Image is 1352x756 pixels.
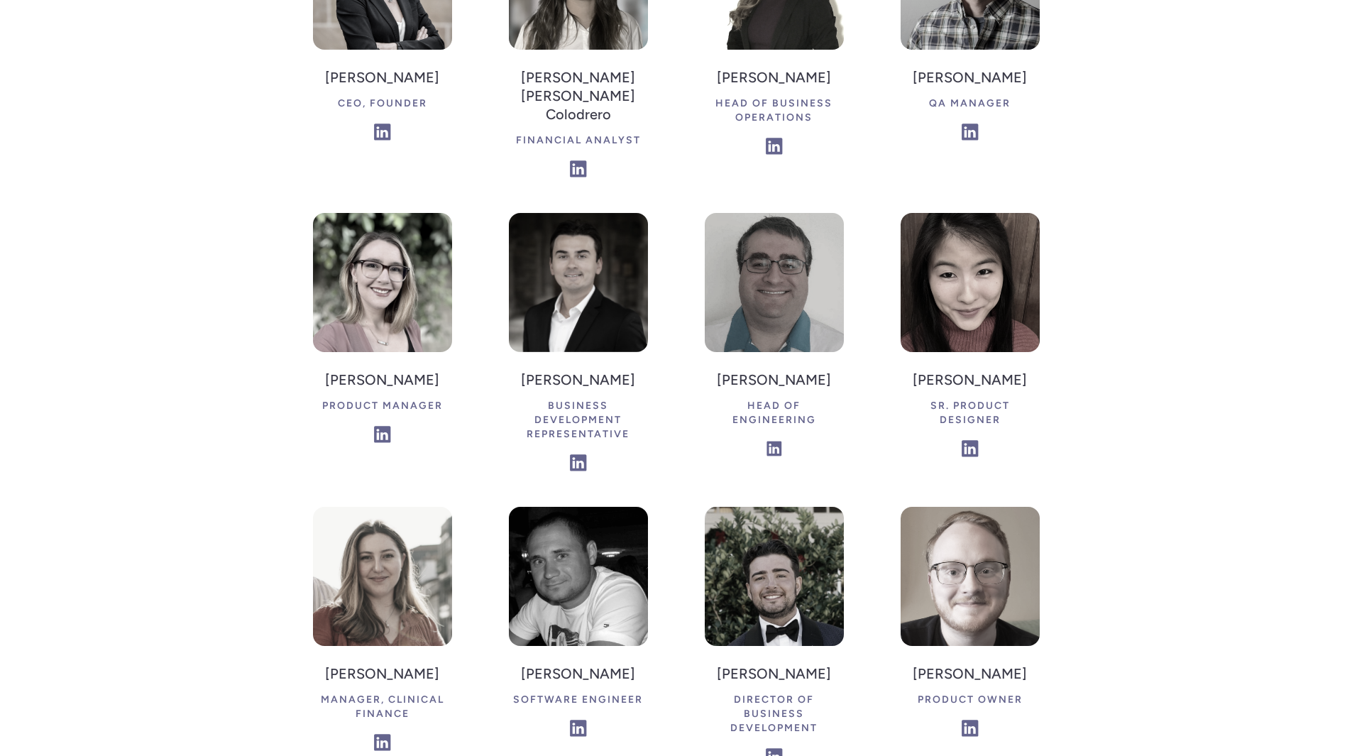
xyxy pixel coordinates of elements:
h4: [PERSON_NAME] [913,64,1027,91]
div: Manager, Clinical Finance [313,687,452,727]
div: Product Manager [322,393,443,419]
a: [PERSON_NAME]Sr. Product Designer [901,213,1040,464]
h4: [PERSON_NAME] [PERSON_NAME] Colodrero [509,64,648,128]
a: [PERSON_NAME]Product Manager [313,213,452,450]
h4: [PERSON_NAME] [509,366,648,393]
h4: [PERSON_NAME] [513,660,643,687]
div: Head of Engineering [705,393,844,433]
h4: [PERSON_NAME] [705,660,844,687]
h4: [PERSON_NAME] [325,64,439,91]
h4: [PERSON_NAME] [901,366,1040,393]
h4: [PERSON_NAME] [322,366,443,393]
div: Director of Business Development [705,687,844,741]
div: CEO, Founder [325,91,439,116]
a: [PERSON_NAME]Business Development Representative [509,213,648,478]
div: Software Engineer [513,687,643,713]
div: Product Owner [913,687,1027,713]
div: QA Manager [913,91,1027,116]
a: [PERSON_NAME]Head of Engineering [705,213,844,464]
div: Financial Analyst [509,128,648,153]
h4: [PERSON_NAME] [913,660,1027,687]
div: Head of Business Operations [705,91,844,131]
div: Business Development Representative [509,393,648,447]
div: Sr. Product Designer [901,393,1040,433]
a: [PERSON_NAME]Software Engineer [509,507,648,744]
h4: [PERSON_NAME] [705,366,844,393]
a: [PERSON_NAME]Product Owner [901,507,1040,744]
h4: [PERSON_NAME] [705,64,844,91]
h4: [PERSON_NAME] [313,660,452,687]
